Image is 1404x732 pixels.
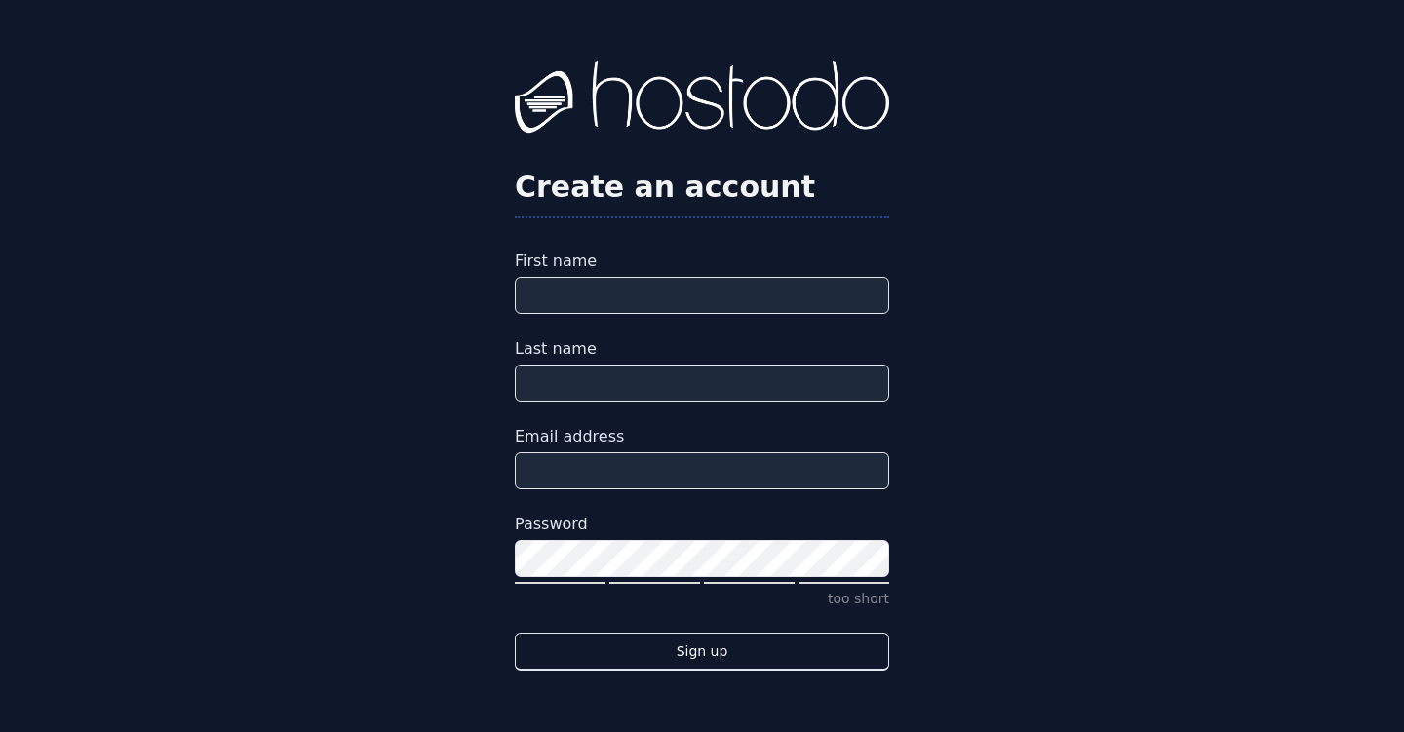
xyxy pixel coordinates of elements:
label: First name [515,250,889,273]
label: Password [515,513,889,536]
h2: Create an account [515,170,889,205]
img: Hostodo [515,61,889,139]
p: too short [515,589,889,609]
button: Sign up [515,633,889,671]
label: Email address [515,425,889,448]
label: Last name [515,337,889,361]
